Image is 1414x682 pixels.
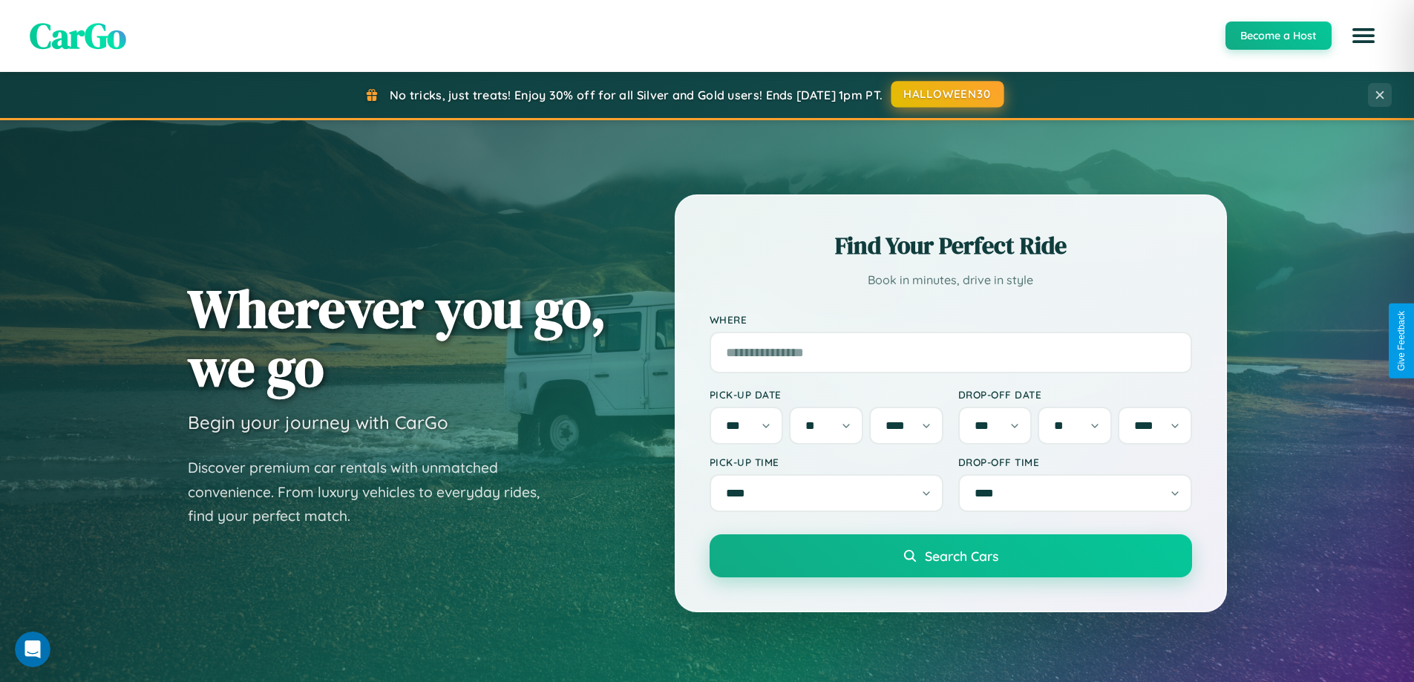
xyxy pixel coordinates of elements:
[15,632,50,667] iframe: Intercom live chat
[188,456,559,528] p: Discover premium car rentals with unmatched convenience. From luxury vehicles to everyday rides, ...
[710,269,1192,291] p: Book in minutes, drive in style
[958,456,1192,468] label: Drop-off Time
[188,411,448,433] h3: Begin your journey with CarGo
[958,388,1192,401] label: Drop-off Date
[1225,22,1332,50] button: Become a Host
[30,11,126,60] span: CarGo
[710,534,1192,577] button: Search Cars
[1396,311,1407,371] div: Give Feedback
[710,388,943,401] label: Pick-up Date
[710,456,943,468] label: Pick-up Time
[710,313,1192,326] label: Where
[891,81,1004,108] button: HALLOWEEN30
[390,88,883,102] span: No tricks, just treats! Enjoy 30% off for all Silver and Gold users! Ends [DATE] 1pm PT.
[188,279,606,396] h1: Wherever you go, we go
[1343,15,1384,56] button: Open menu
[710,229,1192,262] h2: Find Your Perfect Ride
[925,548,998,564] span: Search Cars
